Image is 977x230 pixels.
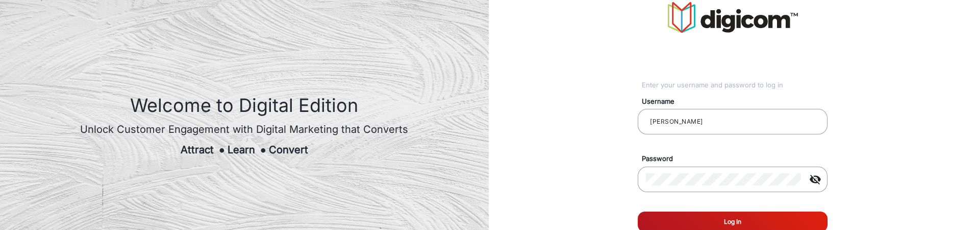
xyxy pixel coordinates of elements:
[803,173,828,186] mat-icon: visibility_off
[634,97,839,107] mat-label: Username
[260,144,266,156] span: ●
[80,142,408,157] div: Attract Learn Convert
[634,154,839,164] mat-label: Password
[646,116,819,128] input: Your username
[642,80,828,90] div: Enter your username and password to log in
[80,122,408,137] div: Unlock Customer Engagement with Digital Marketing that Converts
[219,144,225,156] span: ●
[668,2,798,33] img: vmg-logo
[80,95,408,117] h1: Welcome to Digital Edition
